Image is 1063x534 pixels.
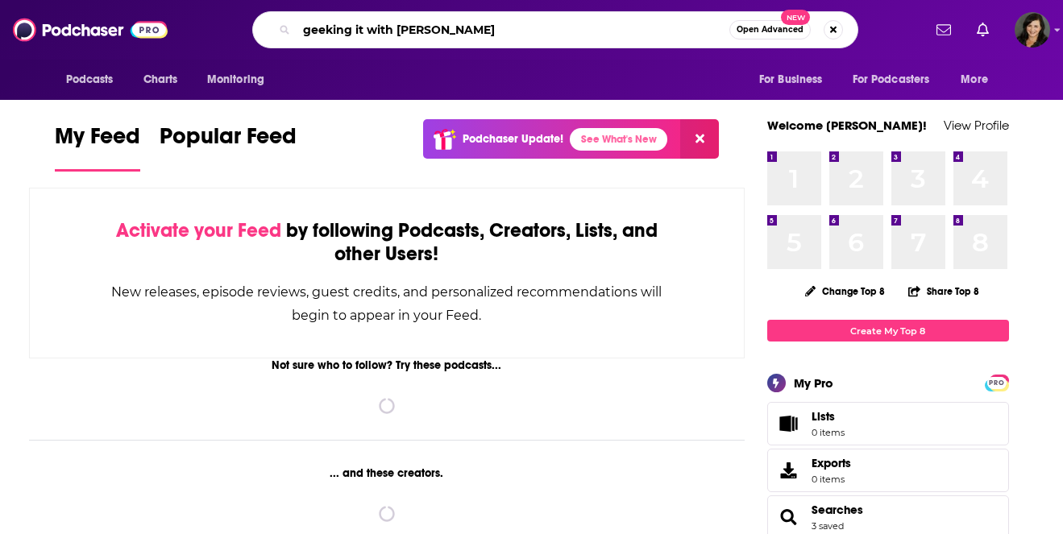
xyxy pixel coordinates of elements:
button: Share Top 8 [907,275,980,307]
div: Search podcasts, credits, & more... [252,11,858,48]
span: For Business [759,68,823,91]
span: Exports [773,459,805,482]
a: 3 saved [812,520,844,532]
a: Searches [773,506,805,528]
span: For Podcasters [853,68,930,91]
button: Change Top 8 [795,281,895,301]
span: Lists [812,409,835,424]
a: My Feed [55,122,140,172]
span: Activate your Feed [116,218,281,242]
a: PRO [987,376,1007,388]
img: User Profile [1015,12,1050,48]
a: See What's New [570,128,667,151]
span: Popular Feed [160,122,297,159]
a: Popular Feed [160,122,297,172]
span: 0 items [812,474,851,485]
span: 0 items [812,427,845,438]
p: Podchaser Update! [463,132,563,146]
a: Show notifications dropdown [930,16,957,43]
span: Logged in as ShannonLeighKeenan [1015,12,1050,48]
div: Not sure who to follow? Try these podcasts... [29,358,745,372]
span: More [961,68,988,91]
div: ... and these creators. [29,466,745,480]
a: Exports [767,449,1009,492]
a: Charts [133,64,188,95]
span: My Feed [55,122,140,159]
button: open menu [196,64,285,95]
span: Exports [812,456,851,470]
button: Open AdvancedNew [729,20,811,39]
span: Lists [773,412,805,435]
span: Charts [143,68,178,91]
span: PRO [987,377,1007,389]
button: open menu [949,64,1008,95]
span: New [781,10,810,25]
img: Podchaser - Follow, Share and Rate Podcasts [13,14,168,45]
a: Searches [812,503,863,517]
button: Show profile menu [1015,12,1050,48]
span: Open Advanced [737,26,803,34]
span: Podcasts [66,68,114,91]
span: Lists [812,409,845,424]
div: My Pro [794,375,833,391]
button: open menu [842,64,953,95]
div: by following Podcasts, Creators, Lists, and other Users! [110,219,664,266]
a: Show notifications dropdown [970,16,995,43]
span: Monitoring [207,68,264,91]
input: Search podcasts, credits, & more... [297,17,729,43]
a: Lists [767,402,1009,445]
button: open menu [748,64,843,95]
a: Create My Top 8 [767,320,1009,342]
button: open menu [55,64,135,95]
div: New releases, episode reviews, guest credits, and personalized recommendations will begin to appe... [110,280,664,327]
a: View Profile [944,118,1009,133]
a: Welcome [PERSON_NAME]! [767,118,927,133]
